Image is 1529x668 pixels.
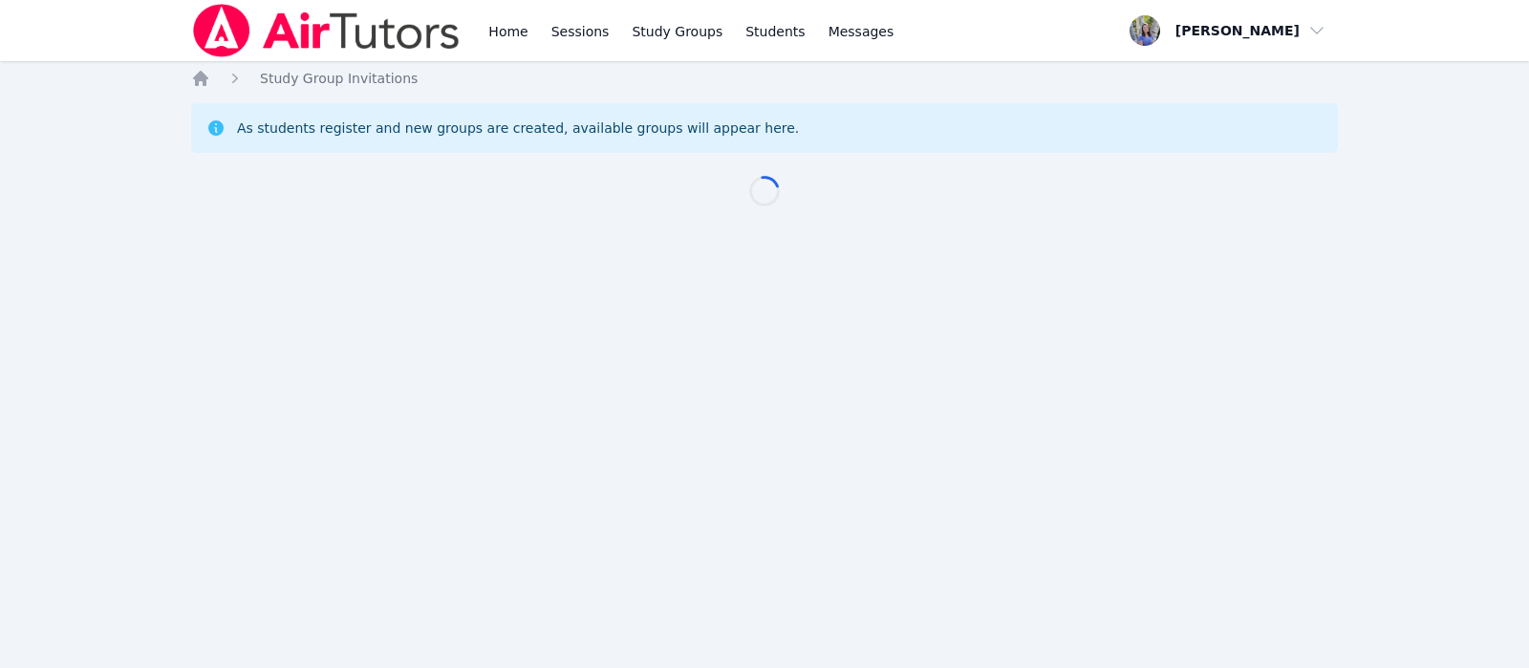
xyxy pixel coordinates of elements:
a: Study Group Invitations [260,69,418,88]
img: Air Tutors [191,4,462,57]
span: Messages [829,22,894,41]
div: As students register and new groups are created, available groups will appear here. [237,119,799,138]
span: Study Group Invitations [260,71,418,86]
nav: Breadcrumb [191,69,1338,88]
